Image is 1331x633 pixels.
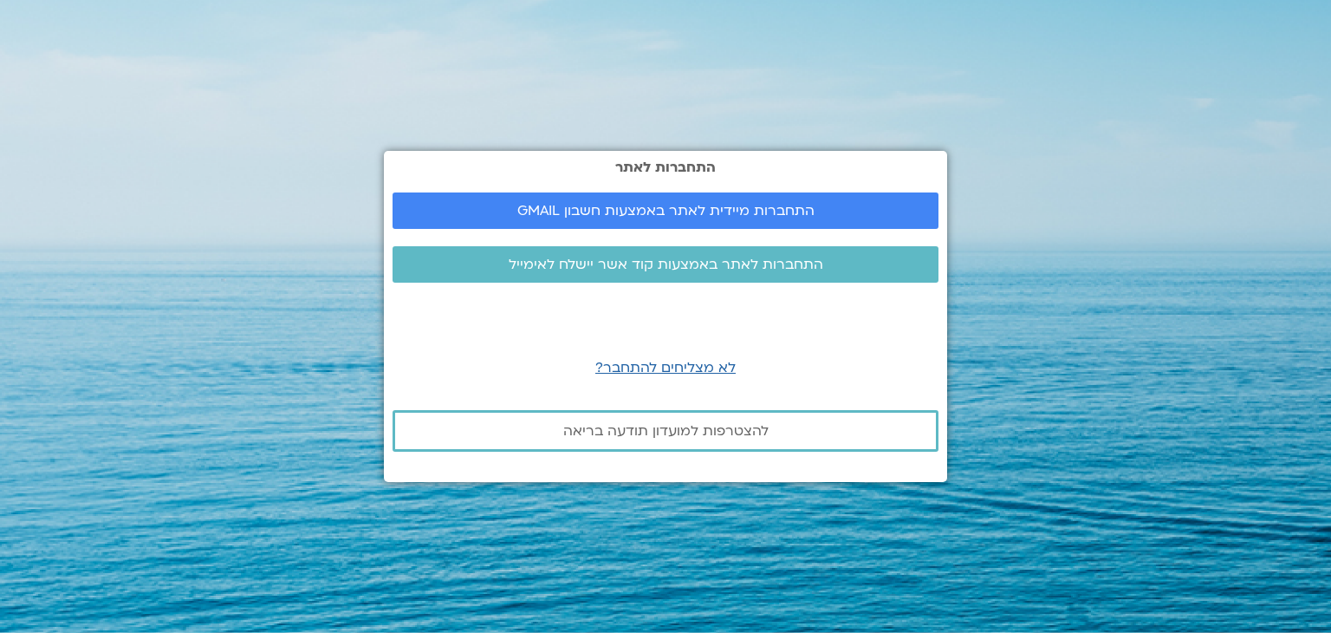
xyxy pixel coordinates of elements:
[393,193,938,229] a: התחברות מיידית לאתר באמצעות חשבון GMAIL
[517,203,815,219] span: התחברות מיידית לאתר באמצעות חשבון GMAIL
[563,423,769,439] span: להצטרפות למועדון תודעה בריאה
[393,160,938,175] h2: התחברות לאתר
[393,410,938,452] a: להצטרפות למועדון תודעה בריאה
[595,358,736,377] a: לא מצליחים להתחבר?
[509,257,823,272] span: התחברות לאתר באמצעות קוד אשר יישלח לאימייל
[393,246,938,283] a: התחברות לאתר באמצעות קוד אשר יישלח לאימייל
